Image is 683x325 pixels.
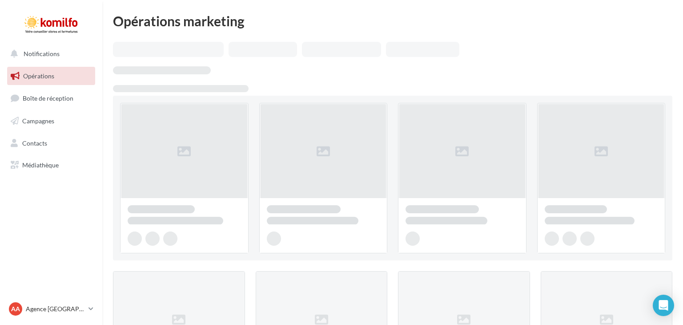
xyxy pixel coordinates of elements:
[5,112,97,130] a: Campagnes
[23,72,54,80] span: Opérations
[5,67,97,85] a: Opérations
[7,301,95,317] a: AA Agence [GEOGRAPHIC_DATA]
[11,305,20,313] span: AA
[22,117,54,125] span: Campagnes
[22,139,47,146] span: Contacts
[5,89,97,108] a: Boîte de réception
[5,45,93,63] button: Notifications
[24,50,60,57] span: Notifications
[5,156,97,175] a: Médiathèque
[26,305,85,313] p: Agence [GEOGRAPHIC_DATA]
[653,295,674,316] div: Open Intercom Messenger
[113,14,672,28] div: Opérations marketing
[23,94,73,102] span: Boîte de réception
[5,134,97,153] a: Contacts
[22,161,59,169] span: Médiathèque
